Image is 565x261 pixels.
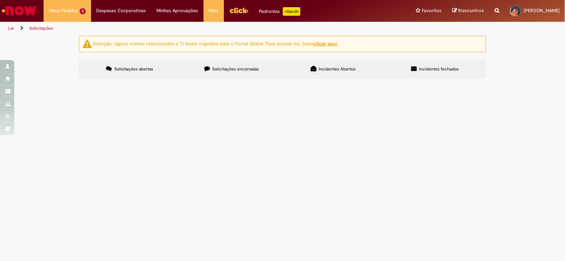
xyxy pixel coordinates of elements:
font: Despesas Corporativas [96,8,146,14]
a: clicar aqui. [314,40,338,47]
font: Mais [209,8,219,14]
font: Rascunhos [458,7,484,14]
img: Serviço agora [1,4,37,18]
img: click_logo_yellow_360x200.png [229,5,249,16]
font: Incidentes Abertos [319,66,356,72]
a: Solicitações [29,25,53,31]
font: Incidentes fechados [419,66,459,72]
font: Meus Pedidos [49,8,78,14]
font: Minhas Aprovações [157,8,198,14]
a: Rascunhos [452,8,484,14]
a: Lar [8,25,14,31]
font: Solicitações encerradas [212,66,259,72]
font: Solicitações abertas [114,66,154,72]
font: [PERSON_NAME] [524,8,560,14]
font: +GenAi [284,9,299,14]
font: Padroniza [259,8,280,14]
font: Atenção: alguns nomes relacionados a TI foram migrados para o Portal Global. Para acessá-los, basta [93,40,314,47]
font: 2 [82,9,84,13]
ul: Trilhas de navegação de página [5,22,371,35]
font: Favoritos [422,8,441,14]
